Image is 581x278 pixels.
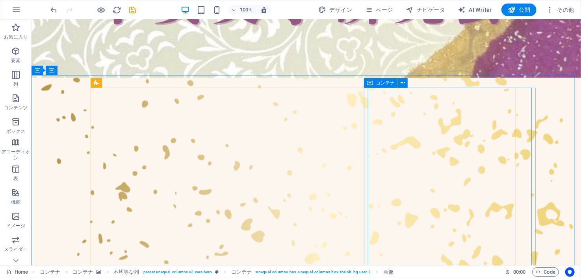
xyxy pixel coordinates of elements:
[11,57,20,64] p: 要素
[4,246,28,252] p: スライダー
[113,267,139,277] span: クリックして選択し、ダブルクリックして編集します
[228,5,256,15] button: 100%
[536,267,555,277] span: Code
[6,128,25,134] p: ボックス
[112,5,122,15] button: reload
[519,269,520,275] span: :
[40,267,60,277] span: クリックして選択し、ダブルクリックして編集します
[4,105,28,111] p: コンテンツ
[6,267,28,277] a: クリックして選択をキャンセルし、ダブルクリックしてページを開きます
[565,267,575,277] button: Usercentrics
[215,270,219,274] i: この要素はカスタマイズ可能なプリセットです
[376,81,395,85] span: コンテナ
[365,6,393,14] span: ページ
[255,267,371,277] span: . unequal-columns-box .unequal-columns-box-shrink .bg-user-2
[546,6,574,14] span: その他
[13,81,18,87] p: 列
[97,5,106,15] button: プレビューモードを終了して編集を続けるには、ここをクリックしてください
[532,267,559,277] button: Code
[40,267,394,277] nav: breadcrumb
[49,5,59,15] button: undo
[513,267,525,277] span: 00 00
[315,4,355,16] div: デザイン (Ctrl+Alt+Y)
[501,4,536,16] button: 公開
[6,223,25,229] p: イメージ
[4,34,28,40] p: お気に入り
[505,267,526,277] h6: セッション時間
[362,4,396,16] button: ページ
[543,4,577,16] button: その他
[113,6,122,15] i: ページのリロード
[231,267,252,277] span: クリックして選択し、ダブルクリックして編集します
[458,6,492,14] span: AI Writer
[128,6,137,15] i: 保存 (Ctrl+S)
[50,6,59,15] i: 元に戻す: 画像を変更 (Ctrl+Z)
[406,6,445,14] span: ナビゲータ
[96,270,101,274] i: この要素には背景が含まれています
[240,5,252,15] h6: 100%
[13,175,18,182] p: 表
[142,267,212,277] span: . preset-unequal-columns-v2-care-hero
[383,267,394,277] span: クリックして選択し、ダブルクリックして編集します
[508,6,530,14] span: 公開
[318,6,352,14] span: デザイン
[72,267,93,277] span: クリックして選択し、ダブルクリックして編集します
[403,4,448,16] button: ナビゲータ
[455,4,495,16] button: AI Writer
[315,4,355,16] button: デザイン
[128,5,137,15] button: save
[260,6,267,13] i: サイズ変更時に、選択した端末にあわせてズームレベルを自動調整します。
[11,199,20,205] p: 機能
